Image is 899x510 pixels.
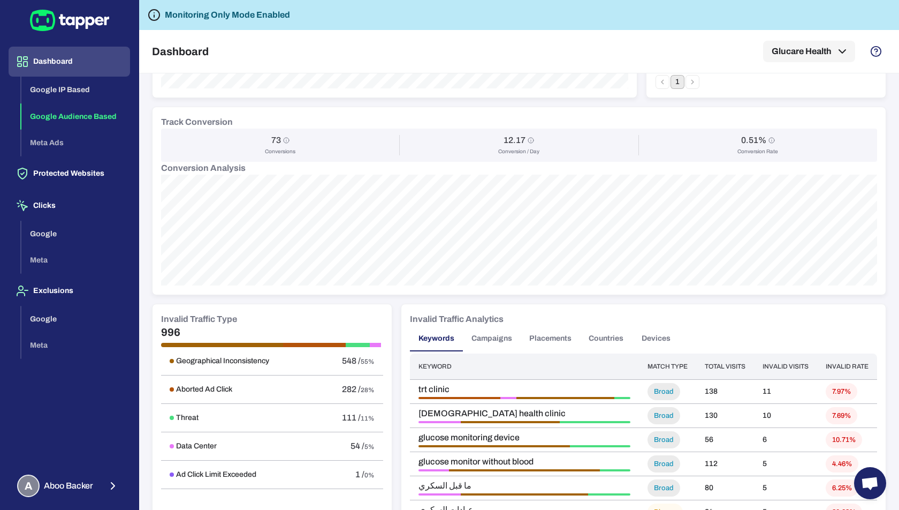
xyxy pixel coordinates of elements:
[176,385,232,394] h6: Aborted Ad Click
[283,137,289,144] svg: Conversions
[21,221,130,247] button: Google
[461,493,588,496] div: Geographical Inconsistency • 3
[647,411,680,421] span: Broad
[418,456,630,467] span: glucose monitor without blood
[696,380,754,404] td: 138
[9,470,130,501] button: AAboo Backer
[9,191,130,221] button: Clicks
[449,469,600,471] div: Geographical Inconsistency • 5
[768,137,775,144] svg: Conversion Rate
[763,41,855,62] button: Glucare Health
[342,356,361,365] span: 548 /
[21,228,130,237] a: Google
[521,326,580,351] button: Placements
[418,493,461,496] div: Data Center • 1
[9,159,130,189] button: Protected Websites
[21,85,130,94] a: Google IP Based
[148,9,161,21] svg: Tapper is not blocking any fraudulent activity for this domain
[696,354,754,380] th: Total visits
[165,9,290,21] h6: Monitoring Only Mode Enabled
[696,476,754,500] td: 80
[741,135,766,146] h6: 0.51%
[826,387,857,396] span: 7.97%
[418,469,449,471] div: Data Center • 1
[737,148,778,155] span: Conversion Rate
[161,116,233,129] h6: Track Conversion
[588,493,630,496] div: Threat • 1
[21,111,130,120] a: Google Audience Based
[21,313,130,322] a: Google
[754,452,817,476] td: 5
[410,354,639,380] th: Keyword
[21,103,130,130] button: Google Audience Based
[361,358,375,365] span: 55%
[647,460,680,469] span: Broad
[696,404,754,428] td: 130
[754,428,817,452] td: 6
[361,386,375,394] span: 28%
[410,326,463,351] button: Keywords
[342,413,361,422] span: 111 /
[176,413,199,423] h6: Threat
[854,467,886,499] a: Open chat
[647,484,680,493] span: Broad
[500,397,516,399] div: Data Center • 1
[418,445,570,447] div: Geographical Inconsistency • 5
[639,354,696,380] th: Match type
[754,476,817,500] td: 5
[826,411,857,421] span: 7.69%
[176,470,256,479] h6: Ad Click Limit Exceeded
[418,384,630,395] span: trt clinic
[461,421,560,423] div: Geographical Inconsistency • 7
[21,77,130,103] button: Google IP Based
[463,326,521,351] button: Campaigns
[570,445,630,447] div: Threat • 2
[44,481,93,491] span: Aboo Backer
[647,387,680,396] span: Broad
[9,47,130,77] button: Dashboard
[504,135,525,146] h6: 12.17
[600,469,630,471] div: Threat • 1
[826,460,858,469] span: 4.46%
[21,306,130,333] button: Google
[754,354,817,380] th: Invalid visits
[265,148,295,155] span: Conversions
[364,443,375,451] span: 5%
[271,135,281,146] h6: 73
[351,441,364,451] span: 54 /
[516,397,614,399] div: Geographical Inconsistency • 6
[17,475,40,497] div: A
[361,415,375,422] span: 11%
[176,441,217,451] h6: Data Center
[418,397,500,399] div: Aborted Ad Click • 5
[418,421,461,423] div: Data Center • 3
[161,326,383,339] h5: 996
[560,421,630,423] div: Threat • 5
[498,148,539,155] span: Conversion / Day
[826,484,858,493] span: 6.25%
[9,286,130,295] a: Exclusions
[152,45,209,58] h5: Dashboard
[580,326,632,351] button: Countries
[9,276,130,306] button: Exclusions
[826,436,862,445] span: 10.71%
[161,313,237,326] h6: Invalid Traffic Type
[161,162,877,175] h6: Conversion Analysis
[418,432,630,443] span: glucose monitoring device
[671,75,684,89] button: page 1
[632,326,680,351] button: Devices
[696,428,754,452] td: 56
[9,56,130,65] a: Dashboard
[176,356,269,366] h6: Geographical Inconsistency
[410,313,504,326] h6: Invalid Traffic Analytics
[418,408,630,419] span: [DEMOGRAPHIC_DATA] health clinic
[647,436,680,445] span: Broad
[418,481,630,491] span: ما قبل السكري
[614,397,630,399] div: Threat • 1
[528,137,534,144] svg: Conversion / Day
[655,75,700,89] nav: pagination navigation
[355,470,364,479] span: 1 /
[9,168,130,177] a: Protected Websites
[696,452,754,476] td: 112
[754,404,817,428] td: 10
